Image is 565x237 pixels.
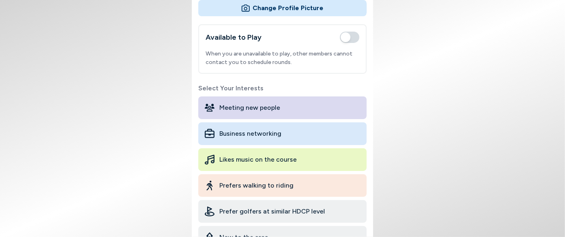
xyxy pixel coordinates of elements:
[198,83,367,93] label: Select Your Interests
[206,32,261,43] h2: Available to Play
[219,103,280,113] span: Meeting new people
[219,181,293,190] span: Prefers walking to riding
[206,49,359,66] p: When you are unavailable to play, other members cannot contact you to schedule rounds.
[219,129,281,139] span: Business networking
[219,207,325,216] span: Prefer golfers at similar HDCP level
[219,155,297,164] span: Likes music on the course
